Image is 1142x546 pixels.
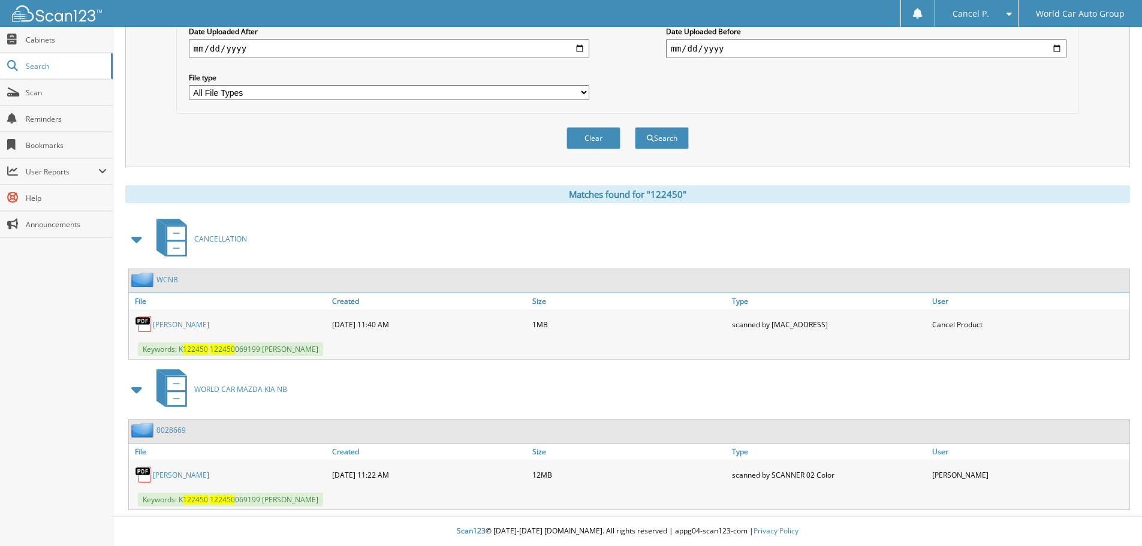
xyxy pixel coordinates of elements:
a: File [129,444,329,460]
div: Matches found for "122450" [125,185,1130,203]
img: scan123-logo-white.svg [12,5,102,22]
span: 122450 [183,344,208,354]
a: File [129,293,329,309]
img: PDF.png [135,466,153,484]
a: WCNB [156,274,178,285]
div: Cancel Product [929,312,1129,336]
span: Scan123 [457,526,486,536]
div: [DATE] 11:22 AM [329,463,529,487]
div: [PERSON_NAME] [929,463,1129,487]
div: © [DATE]-[DATE] [DOMAIN_NAME]. All rights reserved | appg04-scan123-com | [113,517,1142,546]
span: 122450 [183,494,208,505]
a: Type [729,293,929,309]
a: Size [529,293,730,309]
label: Date Uploaded After [189,26,589,37]
a: User [929,444,1129,460]
button: Search [635,127,689,149]
div: [DATE] 11:40 AM [329,312,529,336]
a: [PERSON_NAME] [153,319,209,330]
div: scanned by SCANNER 02 Color [729,463,929,487]
input: end [666,39,1066,58]
span: User Reports [26,167,98,177]
div: 12MB [529,463,730,487]
a: Created [329,293,529,309]
span: Scan [26,88,107,98]
span: Reminders [26,114,107,124]
a: Created [329,444,529,460]
div: 1MB [529,312,730,336]
span: World Car Auto Group [1036,10,1125,17]
span: Help [26,193,107,203]
a: Size [529,444,730,460]
span: Keywords: K 069199 [PERSON_NAME] [138,342,323,356]
span: CANCELLATION [194,234,247,244]
a: WORLD CAR MAZDA KIA NB [149,366,287,413]
a: User [929,293,1129,309]
span: Bookmarks [26,140,107,150]
span: Keywords: K 069199 [PERSON_NAME] [138,493,323,506]
a: Type [729,444,929,460]
div: scanned by [MAC_ADDRESS] [729,312,929,336]
img: folder2.png [131,423,156,438]
input: start [189,39,589,58]
span: WORLD CAR MAZDA KIA NB [194,384,287,394]
img: folder2.png [131,272,156,287]
span: Announcements [26,219,107,230]
span: Cabinets [26,35,107,45]
a: 0028669 [156,425,186,435]
span: 122450 [210,344,235,354]
a: Privacy Policy [754,526,799,536]
img: PDF.png [135,315,153,333]
span: Cancel P. [953,10,989,17]
label: File type [189,73,589,83]
button: Clear [567,127,620,149]
a: CANCELLATION [149,215,247,263]
label: Date Uploaded Before [666,26,1066,37]
a: [PERSON_NAME] [153,470,209,480]
span: 122450 [210,494,235,505]
span: Search [26,61,105,71]
iframe: Chat Widget [1082,488,1142,546]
